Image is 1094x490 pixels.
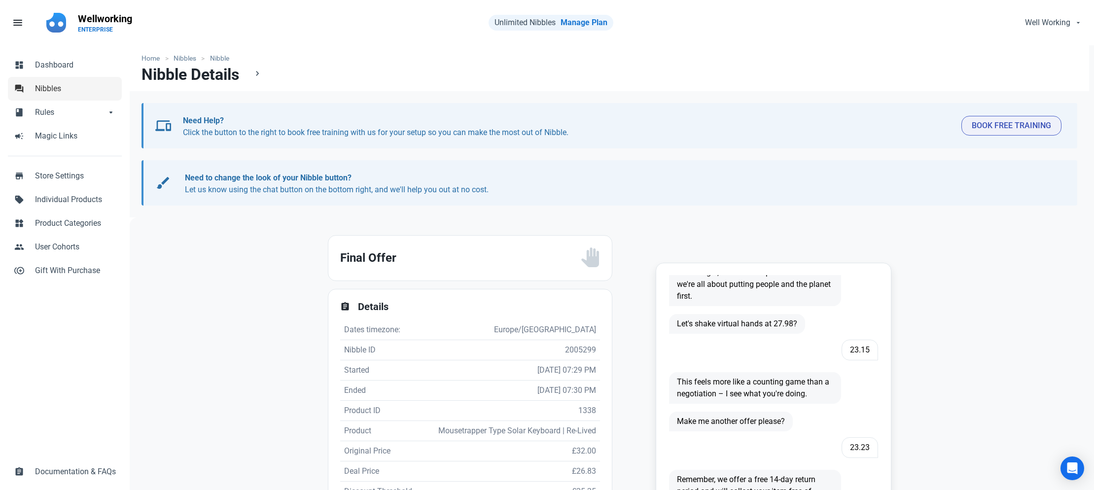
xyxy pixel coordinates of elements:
a: bookRulesarrow_drop_down [8,101,122,124]
span: Unlimited Nibbles [494,18,556,27]
span: devices [155,118,171,134]
a: assignmentDocumentation & FAQs [8,460,122,484]
span: forum [14,83,24,93]
span: 23.23 [842,437,878,458]
p: Click the button to the right to book free training with us for your setup so you can make the mo... [183,115,953,139]
td: 2005299 [422,340,600,360]
a: dashboardDashboard [8,53,122,77]
span: dashboard [14,59,24,69]
p: Let us know using the chat button on the bottom right, and we'll help you out at no cost. [185,172,1052,196]
button: Well Working [1017,13,1088,33]
a: Home [141,53,165,64]
td: 1338 [422,401,600,421]
td: Started [340,360,422,381]
h2: Final Offer [340,248,580,268]
span: brush [155,175,171,191]
span: assignment [14,466,24,476]
a: WellworkingENTERPRISE [72,8,138,37]
span: Individual Products [35,194,116,206]
span: This feels more like a counting game than a negotiation – I see what you're doing. [669,372,841,404]
span: assignment [340,302,350,312]
span: Rules [35,106,106,118]
a: campaignMagic Links [8,124,122,148]
h1: Nibble Details [141,66,239,83]
td: Product ID [340,401,422,421]
td: [DATE] 07:29 PM [422,360,600,381]
span: Nibbles [35,83,116,95]
span: Dashboard [35,59,116,71]
span: Gift With Purchase [35,265,116,277]
span: Magic Links [35,130,116,142]
span: Book Free Training [972,120,1051,132]
a: control_point_duplicateGift With Purchase [8,259,122,282]
span: Well Working [1025,17,1070,29]
a: forumNibbles [8,77,122,101]
td: Dates timezone: [340,320,422,340]
span: book [14,106,24,116]
div: Open Intercom Messenger [1060,456,1084,480]
a: widgetsProduct Categories [8,211,122,235]
b: Need Help? [183,116,224,125]
span: User Cohorts [35,241,116,253]
span: chevron_right [252,69,262,78]
a: storeStore Settings [8,164,122,188]
span: Product Categories [35,217,116,229]
h2: Details [358,301,600,313]
a: peopleUser Cohorts [8,235,122,259]
span: arrow_drop_down [106,106,116,116]
td: Ended [340,381,422,401]
p: Wellworking [78,12,132,26]
span: campaign [14,130,24,140]
a: Manage Plan [561,18,607,27]
span: store [14,170,24,180]
span: 23.15 [842,340,878,360]
button: Book Free Training [961,116,1061,136]
b: Need to change the look of your Nibble button? [185,173,352,182]
span: Don't forget, we're a B Corp which means we're all about putting people and the planet first. [669,263,841,306]
nav: breadcrumbs [130,45,1089,66]
span: Make me another offer please? [669,412,793,431]
td: Nibble ID [340,340,422,360]
td: Europe/[GEOGRAPHIC_DATA] [422,320,600,340]
td: Original Price [340,441,422,461]
a: chevron_right [245,66,270,83]
span: widgets [14,217,24,227]
span: £26.83 [572,466,596,476]
p: ENTERPRISE [78,26,132,34]
span: control_point_duplicate [14,265,24,275]
td: £32.00 [422,441,600,461]
span: Let's shake virtual hands at 27.98? [669,314,805,334]
span: people [14,241,24,251]
a: sellIndividual Products [8,188,122,211]
span: Mousetrapper Type Solar Keyboard | Re-Lived [438,426,596,435]
span: menu [12,17,24,29]
td: Product [340,421,422,441]
span: Documentation & FAQs [35,466,116,478]
td: Deal Price [340,461,422,482]
a: Nibbles [169,53,202,64]
span: sell [14,194,24,204]
span: Store Settings [35,170,116,182]
img: status_user_offer_unavailable.svg [580,247,600,267]
td: [DATE] 07:30 PM [422,381,600,401]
